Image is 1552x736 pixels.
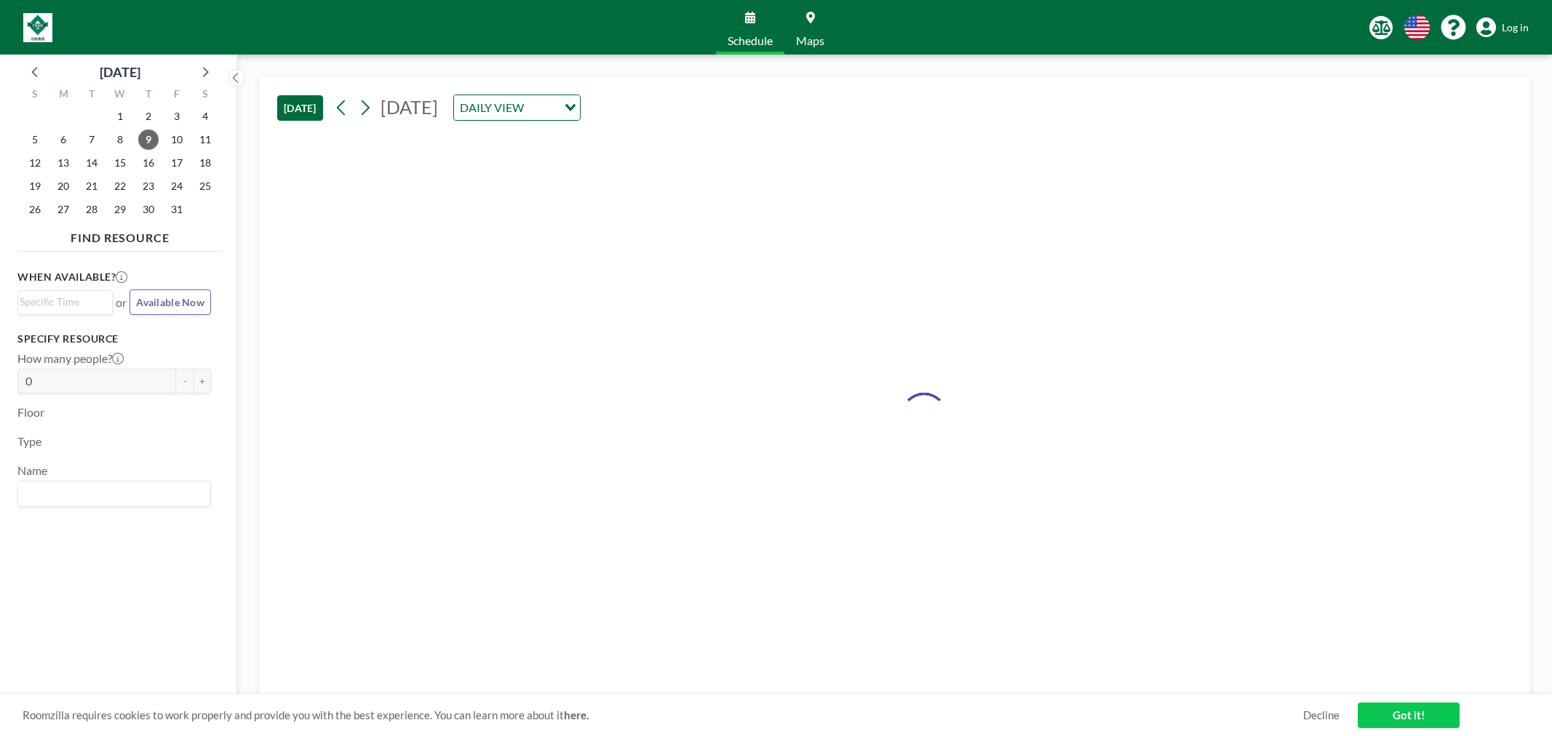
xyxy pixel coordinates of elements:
button: [DATE] [277,95,323,121]
span: Saturday, October 25, 2025 [195,176,215,196]
span: Wednesday, October 8, 2025 [110,129,130,150]
span: Sunday, October 19, 2025 [25,176,45,196]
span: Tuesday, October 7, 2025 [81,129,102,150]
div: [DATE] [100,62,140,82]
div: M [49,86,78,105]
input: Search for option [20,484,202,503]
button: - [176,369,194,393]
span: Thursday, October 9, 2025 [138,129,159,150]
span: or [116,295,127,310]
label: Type [17,434,41,449]
span: Tuesday, October 28, 2025 [81,199,102,220]
div: F [162,86,191,105]
span: Sunday, October 12, 2025 [25,153,45,173]
label: How many people? [17,351,124,366]
span: Tuesday, October 21, 2025 [81,176,102,196]
span: Saturday, October 4, 2025 [195,106,215,127]
h3: Specify resource [17,332,211,345]
div: T [134,86,162,105]
span: Thursday, October 30, 2025 [138,199,159,220]
span: Saturday, October 18, 2025 [195,153,215,173]
div: Search for option [18,481,210,506]
span: Monday, October 13, 2025 [53,153,73,173]
span: Thursday, October 23, 2025 [138,176,159,196]
span: Monday, October 20, 2025 [53,176,73,196]
div: Search for option [18,291,112,313]
span: Wednesday, October 22, 2025 [110,176,130,196]
div: S [21,86,49,105]
span: Friday, October 24, 2025 [167,176,187,196]
span: Thursday, October 2, 2025 [138,106,159,127]
span: Tuesday, October 14, 2025 [81,153,102,173]
span: Roomzilla requires cookies to work properly and provide you with the best experience. You can lea... [23,708,1303,722]
input: Search for option [528,98,556,117]
span: Log in [1502,21,1529,34]
span: Wednesday, October 1, 2025 [110,106,130,127]
a: here. [564,708,589,721]
span: Maps [796,35,824,47]
span: Sunday, October 5, 2025 [25,129,45,150]
span: Friday, October 17, 2025 [167,153,187,173]
span: Friday, October 10, 2025 [167,129,187,150]
div: T [78,86,106,105]
span: Wednesday, October 29, 2025 [110,199,130,220]
span: Friday, October 3, 2025 [167,106,187,127]
label: Name [17,463,47,478]
span: [DATE] [381,96,438,118]
span: DAILY VIEW [457,98,527,117]
span: Monday, October 6, 2025 [53,129,73,150]
span: Thursday, October 16, 2025 [138,153,159,173]
button: + [194,369,211,393]
a: Got it! [1358,703,1460,728]
span: Saturday, October 11, 2025 [195,129,215,150]
label: Floor [17,405,44,420]
div: Search for option [454,95,580,120]
a: Decline [1303,708,1340,722]
span: Sunday, October 26, 2025 [25,199,45,220]
span: Schedule [728,35,773,47]
span: Friday, October 31, 2025 [167,199,187,220]
h4: FIND RESOURCE [17,225,223,245]
span: Available Now [136,296,204,308]
span: Monday, October 27, 2025 [53,199,73,220]
div: W [106,86,135,105]
img: organization-logo [23,13,52,42]
span: Wednesday, October 15, 2025 [110,153,130,173]
a: Log in [1476,17,1529,38]
button: Available Now [130,289,211,315]
input: Search for option [20,294,104,310]
div: S [191,86,219,105]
